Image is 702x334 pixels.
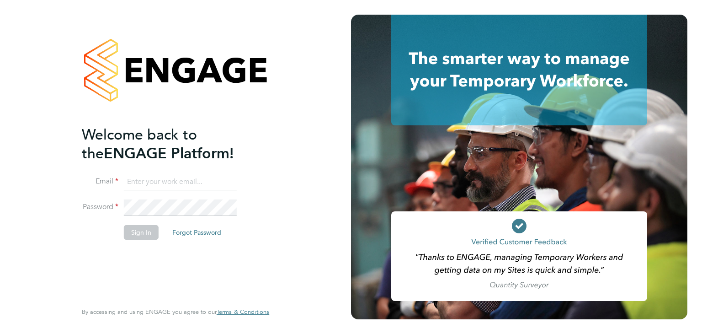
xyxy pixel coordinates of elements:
h2: ENGAGE Platform! [82,125,260,163]
button: Forgot Password [165,225,229,240]
a: Terms & Conditions [217,308,269,316]
button: Sign In [124,225,159,240]
input: Enter your work email... [124,174,237,190]
span: By accessing and using ENGAGE you agree to our [82,308,269,316]
label: Email [82,177,118,186]
span: Welcome back to the [82,126,197,162]
label: Password [82,202,118,212]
